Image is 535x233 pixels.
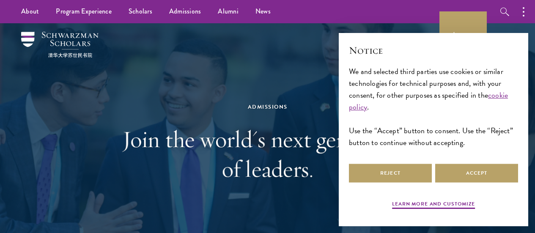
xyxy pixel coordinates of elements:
a: Apply [439,11,487,59]
button: Learn more and customize [392,200,475,210]
button: Accept [435,164,518,183]
a: cookie policy [349,89,508,112]
h2: Notice [349,43,518,58]
button: Reject [349,164,432,183]
div: We and selected third parties use cookies or similar technologies for technical purposes and, wit... [349,66,518,149]
img: Schwarzman Scholars [21,32,99,58]
h1: Join the world's next generation of leaders. [122,124,414,184]
div: Admissions [122,102,414,112]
